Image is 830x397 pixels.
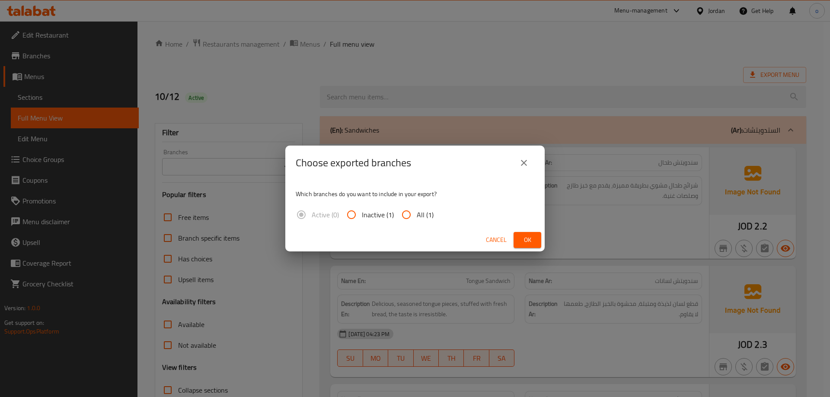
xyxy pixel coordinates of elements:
button: Cancel [482,232,510,248]
button: Ok [514,232,541,248]
button: close [514,152,534,173]
span: Inactive (1) [362,210,394,220]
span: Ok [520,235,534,245]
span: All (1) [417,210,434,220]
span: Active (0) [312,210,339,220]
p: Which branches do you want to include in your export? [296,190,534,198]
span: Cancel [486,235,507,245]
h2: Choose exported branches [296,156,411,170]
